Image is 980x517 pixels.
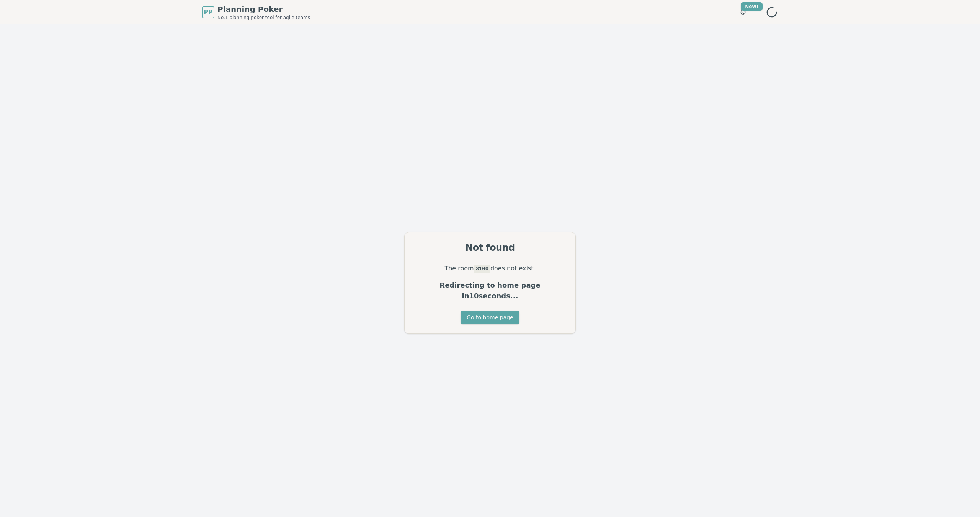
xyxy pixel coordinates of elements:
[217,4,310,15] span: Planning Poker
[414,263,566,274] p: The room does not exist.
[741,2,763,11] div: New!
[414,280,566,301] p: Redirecting to home page in 10 seconds...
[737,5,750,19] button: New!
[217,15,310,21] span: No.1 planning poker tool for agile teams
[414,242,566,254] div: Not found
[204,8,212,17] span: PP
[474,265,490,273] code: 3100
[461,311,519,324] button: Go to home page
[202,4,310,21] a: PPPlanning PokerNo.1 planning poker tool for agile teams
